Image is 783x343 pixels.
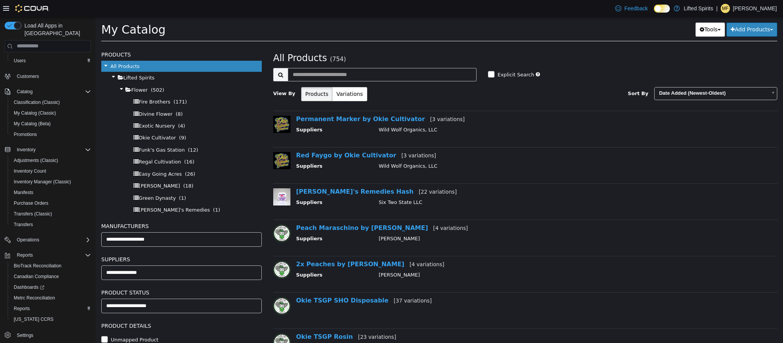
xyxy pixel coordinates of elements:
[83,178,90,184] span: (1)
[80,94,87,100] span: (8)
[14,273,59,280] span: Canadian Compliance
[14,72,42,81] a: Customers
[11,220,91,229] span: Transfers
[8,209,94,219] button: Transfers (Classic)
[8,282,94,293] a: Dashboards
[11,304,91,313] span: Reports
[716,4,718,13] p: |
[14,295,55,301] span: Metrc Reconciliation
[14,330,91,340] span: Settings
[11,261,91,270] span: BioTrack Reconciliation
[11,156,61,165] a: Adjustments (Classic)
[11,315,57,324] a: [US_STATE] CCRS
[277,218,662,227] td: [PERSON_NAME]
[14,235,91,244] span: Operations
[43,142,86,147] span: Regal Cultivation
[14,316,53,322] span: [US_STATE] CCRS
[14,58,26,64] span: Users
[6,6,70,19] span: My Catalog
[400,54,439,61] label: Explicit Search
[201,243,349,251] a: 2x Peaches by [PERSON_NAME][4 variations]
[43,178,80,184] span: Green Dynasty
[6,33,166,42] h5: Products
[11,209,55,218] a: Transfers (Classic)
[43,166,84,171] span: [PERSON_NAME]
[298,280,336,286] small: [37 variations]
[600,5,629,19] button: Tools
[11,119,91,128] span: My Catalog (Beta)
[306,135,340,141] small: [3 variations]
[11,177,91,186] span: Inventory Manager (Classic)
[11,167,91,176] span: Inventory Count
[118,190,125,196] span: (1)
[654,5,670,13] input: Dark Mode
[2,250,94,260] button: Reports
[11,167,49,176] a: Inventory Count
[14,121,51,127] span: My Catalog (Beta)
[89,142,99,147] span: (16)
[11,283,91,292] span: Dashboards
[263,317,300,323] small: [23 variations]
[11,119,54,128] a: My Catalog (Beta)
[43,106,79,112] span: Exotic Nursery
[11,199,52,208] a: Purchase Orders
[55,70,69,76] span: (502)
[631,5,682,19] button: Add Products
[88,166,98,171] span: (18)
[237,70,271,84] button: Variations
[14,251,36,260] button: Reports
[11,199,91,208] span: Purchase Orders
[2,329,94,340] button: Settings
[201,280,336,287] a: Okie TSGP SHO Disposable[37 variations]
[14,263,62,269] span: BioTrack Reconciliation
[11,98,63,107] a: Classification (Classic)
[17,332,33,338] span: Settings
[277,109,662,118] td: Wild Wolf Organics, LLC
[17,237,39,243] span: Operations
[234,39,250,45] small: (754)
[8,129,94,140] button: Promotions
[14,251,91,260] span: Reports
[8,155,94,166] button: Adjustments (Classic)
[11,283,47,292] a: Dashboards
[11,304,33,313] a: Reports
[43,82,75,87] span: Fire Brothers
[17,73,39,79] span: Customers
[201,254,277,264] th: Suppliers
[11,156,91,165] span: Adjustments (Classic)
[11,272,91,281] span: Canadian Compliance
[201,134,340,142] a: Red Faygo by Okie Cultivator[3 variations]
[684,4,713,13] p: Lifted Spirits
[277,181,662,191] td: Six Two State LLC
[11,56,29,65] a: Users
[6,304,166,313] h5: Product Details
[201,218,277,227] th: Suppliers
[277,254,662,264] td: [PERSON_NAME]
[11,293,91,303] span: Metrc Reconciliation
[733,4,777,13] p: [PERSON_NAME]
[201,181,277,191] th: Suppliers
[14,306,30,312] span: Reports
[11,315,91,324] span: Washington CCRS
[178,135,195,152] img: 150
[14,99,60,105] span: Classification (Classic)
[14,145,91,154] span: Inventory
[178,280,195,298] img: 150
[559,70,682,83] a: Date Added (Newest-Oldest)
[21,22,91,37] span: Load All Apps in [GEOGRAPHIC_DATA]
[612,1,651,16] a: Feedback
[14,331,36,340] a: Settings
[8,271,94,282] button: Canadian Compliance
[722,4,728,13] span: MF
[624,5,648,12] span: Feedback
[201,316,301,323] a: Okie TSGP Rosin[23 variations]
[14,168,46,174] span: Inventory Count
[314,244,349,250] small: [4 variations]
[323,171,361,178] small: [22 variations]
[6,238,166,247] h5: Suppliers
[721,4,730,13] div: Matt Fallaschek
[8,293,94,303] button: Metrc Reconciliation
[43,130,89,136] span: Funk's Gas Station
[8,118,94,129] button: My Catalog (Beta)
[15,46,44,52] span: All Products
